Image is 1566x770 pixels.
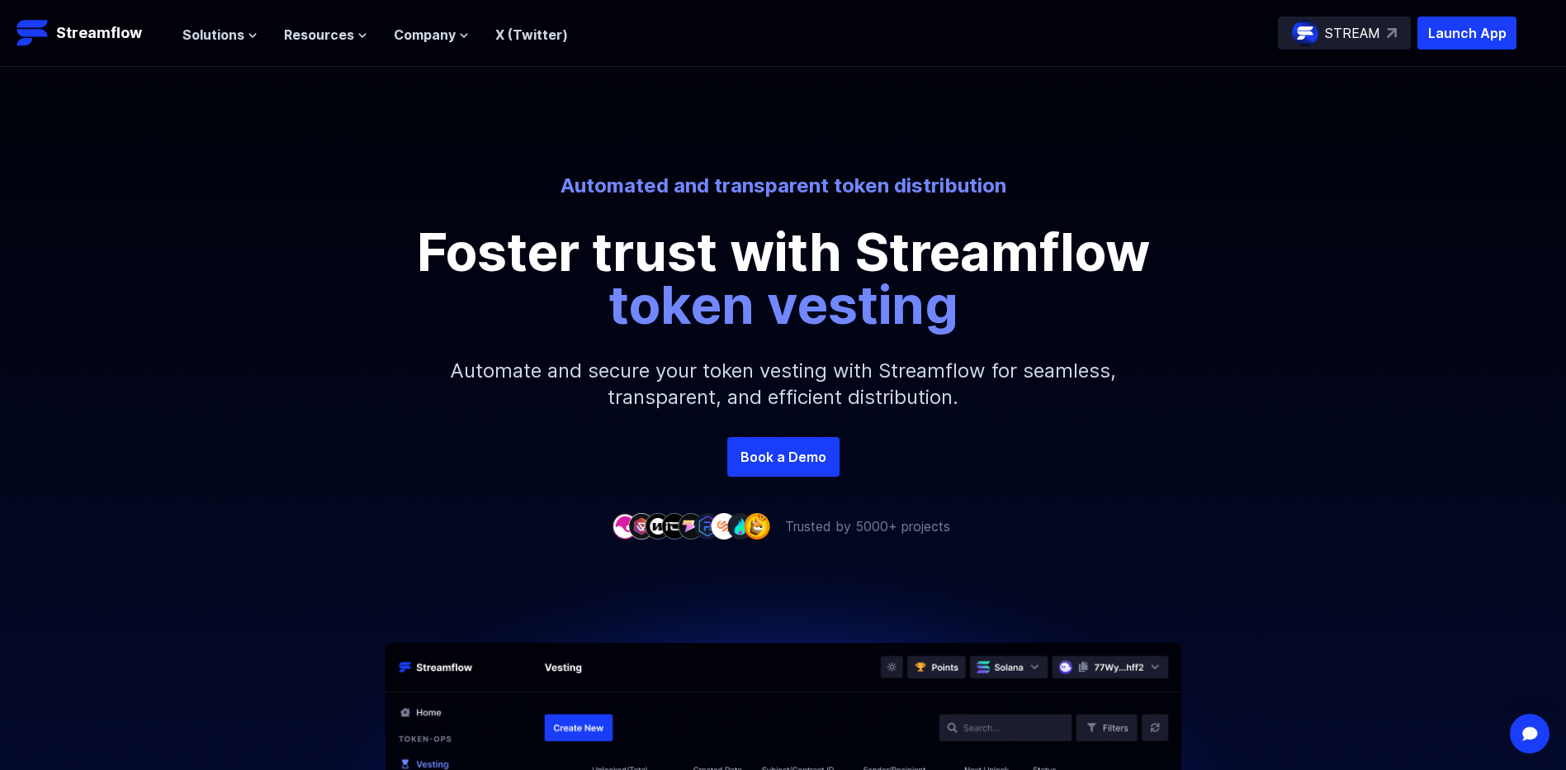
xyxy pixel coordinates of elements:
img: top-right-arrow.svg [1387,28,1397,38]
span: Solutions [182,25,244,45]
p: STREAM [1325,23,1380,43]
img: company-8 [727,513,754,539]
img: company-2 [628,513,655,539]
p: Trusted by 5000+ projects [785,516,950,536]
button: Resources [284,25,367,45]
button: Company [394,25,469,45]
img: company-5 [678,513,704,539]
div: Open Intercom Messenger [1510,714,1549,753]
span: token vesting [608,273,958,336]
button: Launch App [1417,17,1516,50]
p: Foster trust with Streamflow [412,226,1155,331]
img: streamflow-logo-circle.png [1292,20,1318,46]
p: Automate and secure your token vesting with Streamflow for seamless, transparent, and efficient d... [428,331,1138,437]
img: company-6 [694,513,721,539]
img: Streamflow Logo [17,17,50,50]
a: Book a Demo [727,437,840,477]
img: company-1 [612,513,638,539]
a: STREAM [1278,17,1411,50]
img: company-9 [744,513,770,539]
a: Streamflow [17,17,166,50]
img: company-7 [711,513,737,539]
p: Automated and transparent token distribution [326,173,1241,199]
img: company-3 [645,513,671,539]
p: Streamflow [56,21,142,45]
span: Company [394,25,456,45]
img: company-4 [661,513,688,539]
span: Resources [284,25,354,45]
a: X (Twitter) [495,26,568,43]
button: Solutions [182,25,258,45]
